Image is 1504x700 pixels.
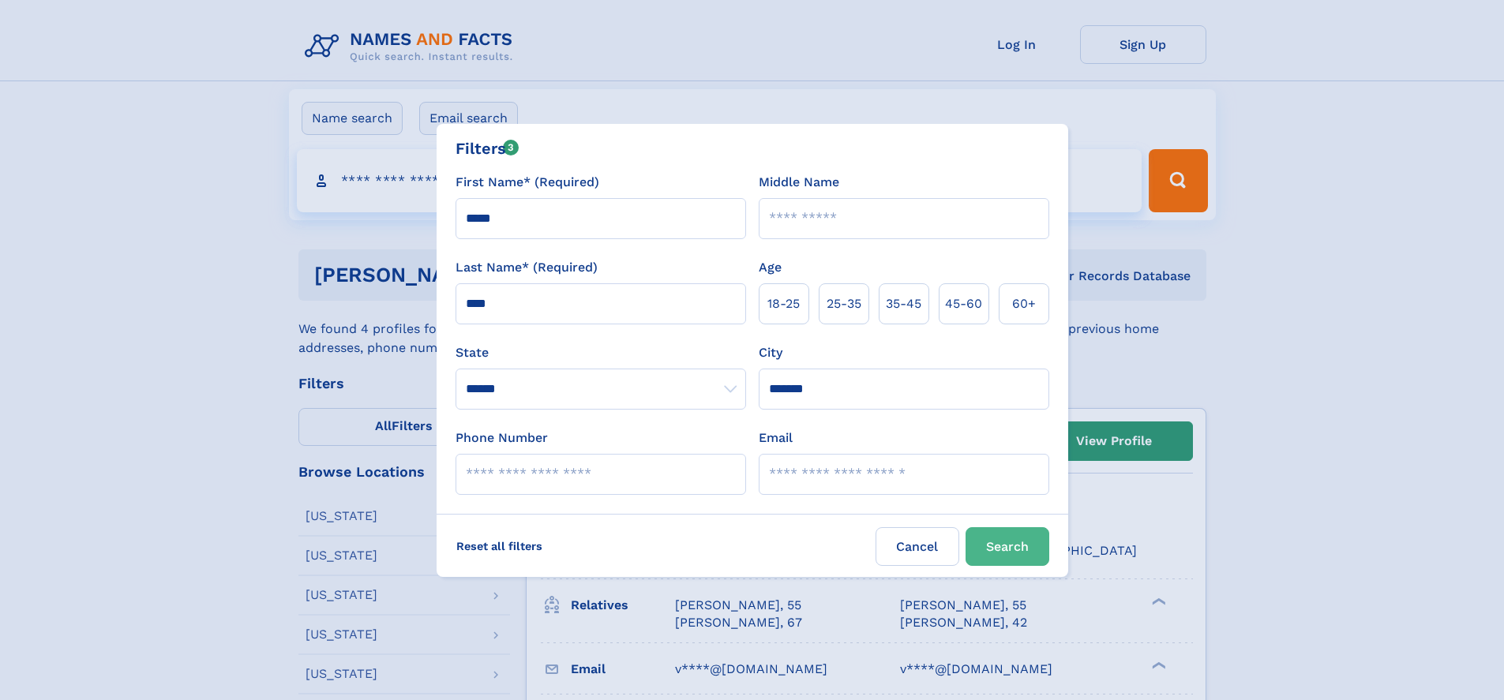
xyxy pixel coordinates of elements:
span: 35‑45 [886,294,921,313]
span: 25‑35 [827,294,861,313]
span: 45‑60 [945,294,982,313]
label: Last Name* (Required) [456,258,598,277]
label: Middle Name [759,173,839,192]
label: Cancel [876,527,959,566]
label: Phone Number [456,429,548,447]
span: 18‑25 [767,294,800,313]
label: Email [759,429,793,447]
label: Age [759,258,782,277]
div: Filters [456,137,519,160]
label: City [759,343,782,362]
span: 60+ [1012,294,1036,313]
label: State [456,343,746,362]
button: Search [966,527,1049,566]
label: First Name* (Required) [456,173,599,192]
label: Reset all filters [446,527,553,565]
